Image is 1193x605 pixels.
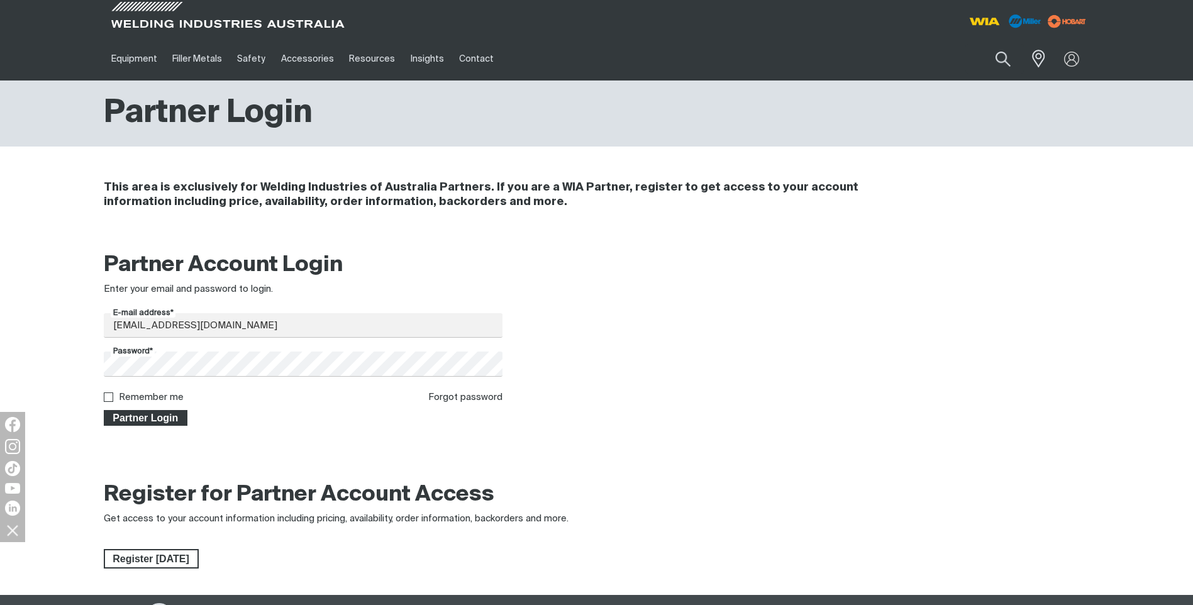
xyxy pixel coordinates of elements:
[104,180,922,209] h4: This area is exclusively for Welding Industries of Australia Partners. If you are a WIA Partner, ...
[2,519,23,541] img: hide socials
[5,439,20,454] img: Instagram
[104,93,313,134] h1: Partner Login
[402,37,451,80] a: Insights
[965,44,1024,74] input: Product name or item number...
[5,417,20,432] img: Facebook
[104,410,188,426] button: Partner Login
[104,481,494,509] h2: Register for Partner Account Access
[230,37,273,80] a: Safety
[119,392,184,402] label: Remember me
[5,483,20,494] img: YouTube
[104,37,165,80] a: Equipment
[104,282,503,297] div: Enter your email and password to login.
[428,392,502,402] a: Forgot password
[5,461,20,476] img: TikTok
[274,37,341,80] a: Accessories
[452,37,501,80] a: Contact
[5,501,20,516] img: LinkedIn
[104,514,569,523] span: Get access to your account information including pricing, availability, order information, backor...
[104,549,199,569] a: Register Today
[165,37,230,80] a: Filler Metals
[1044,12,1090,31] img: miller
[105,410,187,426] span: Partner Login
[982,44,1024,74] button: Search products
[341,37,402,80] a: Resources
[105,549,197,569] span: Register [DATE]
[104,252,503,279] h2: Partner Account Login
[104,37,843,80] nav: Main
